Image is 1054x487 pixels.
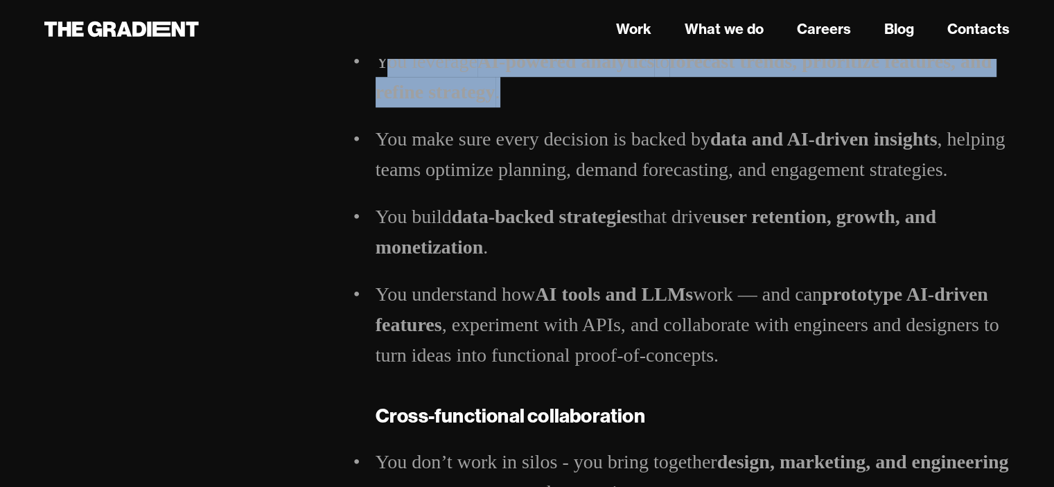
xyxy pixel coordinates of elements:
strong: Cross-functional collaboration [376,403,645,427]
strong: AI-powered analytics [477,51,654,72]
a: What we do [685,19,764,39]
a: Work [616,19,651,39]
a: Careers [797,19,851,39]
li: You leverage to . [376,46,1010,107]
strong: prototype AI-driven features [376,283,988,335]
li: You build that drive . [376,202,1010,263]
li: You make sure every decision is backed by , helping teams optimize planning, demand forecasting, ... [376,124,1010,185]
a: Blog [884,19,914,39]
strong: AI tools and LLMs [535,283,693,305]
strong: user retention, growth, and monetization [376,206,936,258]
li: You understand how work — and can , experiment with APIs, and collaborate with engineers and desi... [376,279,1010,371]
strong: forecast trends, prioritize features, and refine strategy [376,51,992,103]
strong: data and AI-driven insights [710,128,938,150]
a: Contacts [947,19,1010,39]
strong: data-backed strategies [452,206,638,227]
